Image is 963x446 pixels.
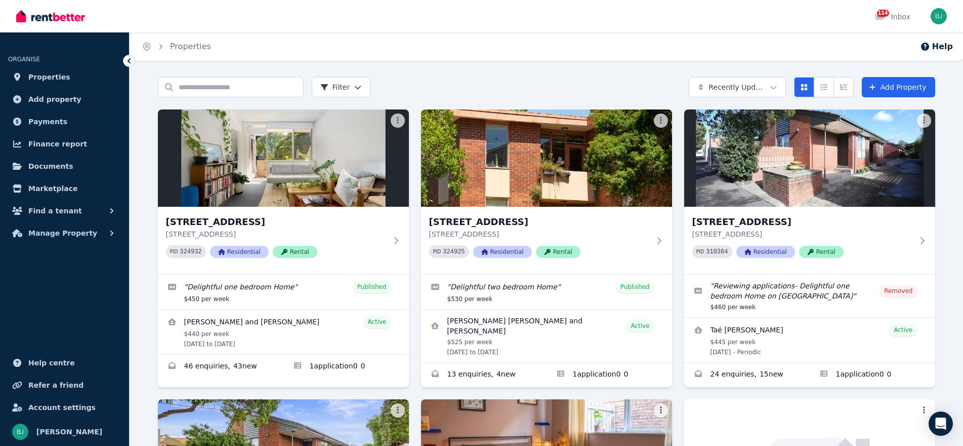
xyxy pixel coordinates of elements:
span: Filter [320,82,350,92]
span: [PERSON_NAME] [36,426,102,438]
small: PID [170,249,178,254]
a: 4/282 Langridge Street, Abbotsford[STREET_ADDRESS][STREET_ADDRESS]PID 324932ResidentialRental [158,109,409,274]
span: Manage Property [28,227,97,239]
h3: [STREET_ADDRESS] [166,215,387,229]
code: 310364 [706,248,728,255]
button: More options [654,114,668,128]
p: [STREET_ADDRESS] [429,229,650,239]
a: Account settings [8,397,121,418]
button: More options [917,403,931,418]
code: 324932 [180,248,201,255]
button: Manage Property [8,223,121,243]
a: Finance report [8,134,121,154]
span: Recently Updated [708,82,766,92]
span: Payments [28,116,67,128]
img: Bom Jin [931,8,947,24]
a: Documents [8,156,121,176]
a: unit 5/1 Larnoo Avenue, Brunswick West[STREET_ADDRESS][STREET_ADDRESS]PID 310364ResidentialRental [684,109,935,274]
div: Open Intercom Messenger [929,412,953,436]
a: Marketplace [8,178,121,199]
button: More options [654,403,668,418]
a: Edit listing: Delightful one bedroom Home [158,275,409,309]
a: Properties [170,42,211,51]
a: Payments [8,111,121,132]
p: [STREET_ADDRESS] [692,229,913,239]
span: Rental [273,246,317,258]
button: Find a tenant [8,201,121,221]
h3: [STREET_ADDRESS] [692,215,913,229]
img: unit 5/1 Larnoo Avenue, Brunswick West [684,109,935,207]
a: Applications for 5/282 Langridge Street, Abbotsford [547,363,672,387]
span: Refer a friend [28,379,83,391]
span: ORGANISE [8,56,40,63]
button: Expanded list view [833,77,854,97]
span: Finance report [28,138,87,150]
img: Bom Jin [12,424,28,440]
span: Residential [736,246,795,258]
small: PID [696,249,704,254]
span: Marketplace [28,182,77,195]
button: More options [917,114,931,128]
div: View options [794,77,854,97]
small: PID [433,249,441,254]
a: 5/282 Langridge Street, Abbotsford[STREET_ADDRESS][STREET_ADDRESS]PID 324925ResidentialRental [421,109,672,274]
span: 114 [877,10,889,17]
a: Add property [8,89,121,109]
span: Account settings [28,401,96,414]
a: View details for LEWELYN BRADLEY TOLLETT and Merina Penanueva [158,310,409,354]
a: Add Property [862,77,935,97]
button: More options [391,403,405,418]
a: Applications for 4/282 Langridge Street, Abbotsford [283,355,409,379]
img: RentBetter [16,9,85,24]
span: Find a tenant [28,205,82,217]
h3: [STREET_ADDRESS] [429,215,650,229]
button: Compact list view [814,77,834,97]
span: Residential [473,246,532,258]
span: Add property [28,93,81,105]
span: Rental [799,246,844,258]
p: [STREET_ADDRESS] [166,229,387,239]
button: Filter [312,77,371,97]
a: View details for Leala Rose Carney-Chapus and Jack McGregor-Smith [421,310,672,362]
a: Properties [8,67,121,87]
button: Card view [794,77,814,97]
button: Recently Updated [689,77,786,97]
img: 5/282 Langridge Street, Abbotsford [421,109,672,207]
a: Refer a friend [8,375,121,395]
a: Enquiries for 4/282 Langridge Street, Abbotsford [158,355,283,379]
span: Properties [28,71,70,83]
a: Enquiries for unit 5/1 Larnoo Avenue, Brunswick West [684,363,810,387]
button: More options [391,114,405,128]
a: View details for Taé Jean Julien [684,318,935,362]
span: Help centre [28,357,75,369]
span: Documents [28,160,73,172]
a: Help centre [8,353,121,373]
a: Edit listing: Reviewing applications- Delightful one bedroom Home on Larnoo Ave [684,275,935,317]
code: 324925 [443,248,465,255]
a: Enquiries for 5/282 Langridge Street, Abbotsford [421,363,547,387]
a: Edit listing: Delightful two bedroom Home [421,275,672,309]
button: Help [920,41,953,53]
img: 4/282 Langridge Street, Abbotsford [158,109,409,207]
a: Applications for unit 5/1 Larnoo Avenue, Brunswick West [810,363,935,387]
span: Rental [536,246,580,258]
div: Inbox [875,12,910,22]
span: Residential [210,246,269,258]
nav: Breadcrumb [130,32,223,61]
